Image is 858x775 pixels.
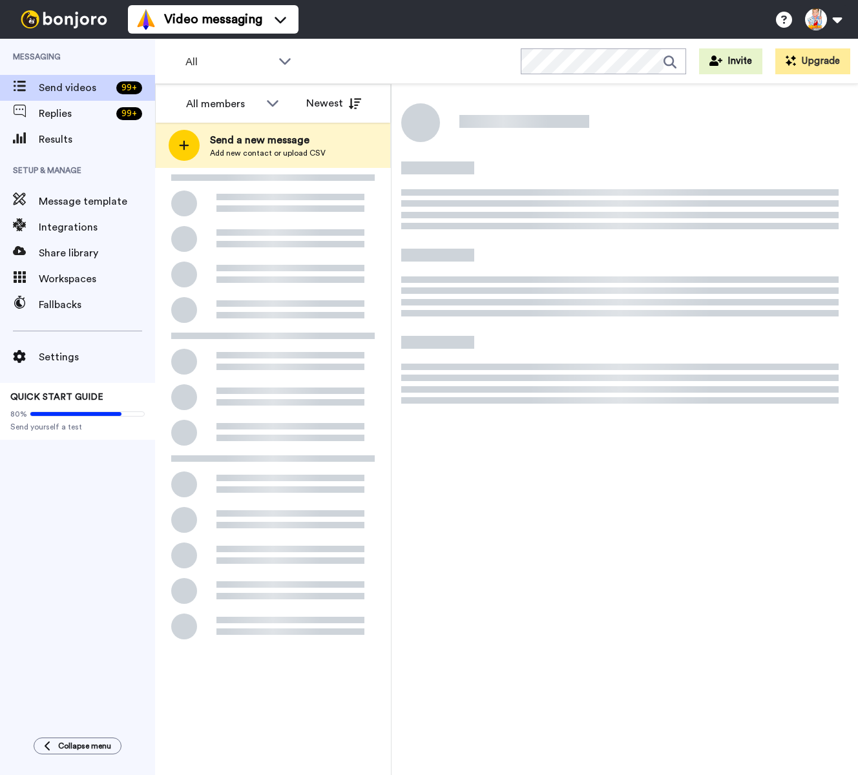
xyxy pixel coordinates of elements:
[39,297,155,313] span: Fallbacks
[39,106,111,121] span: Replies
[164,10,262,28] span: Video messaging
[58,741,111,751] span: Collapse menu
[297,90,371,116] button: Newest
[39,132,155,147] span: Results
[16,10,112,28] img: bj-logo-header-white.svg
[10,393,103,402] span: QUICK START GUIDE
[210,132,326,148] span: Send a new message
[39,271,155,287] span: Workspaces
[775,48,850,74] button: Upgrade
[34,738,121,754] button: Collapse menu
[39,194,155,209] span: Message template
[39,220,155,235] span: Integrations
[116,107,142,120] div: 99 +
[116,81,142,94] div: 99 +
[39,245,155,261] span: Share library
[10,409,27,419] span: 80%
[39,80,111,96] span: Send videos
[699,48,762,74] button: Invite
[185,54,272,70] span: All
[136,9,156,30] img: vm-color.svg
[10,422,145,432] span: Send yourself a test
[186,96,260,112] div: All members
[210,148,326,158] span: Add new contact or upload CSV
[39,349,155,365] span: Settings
